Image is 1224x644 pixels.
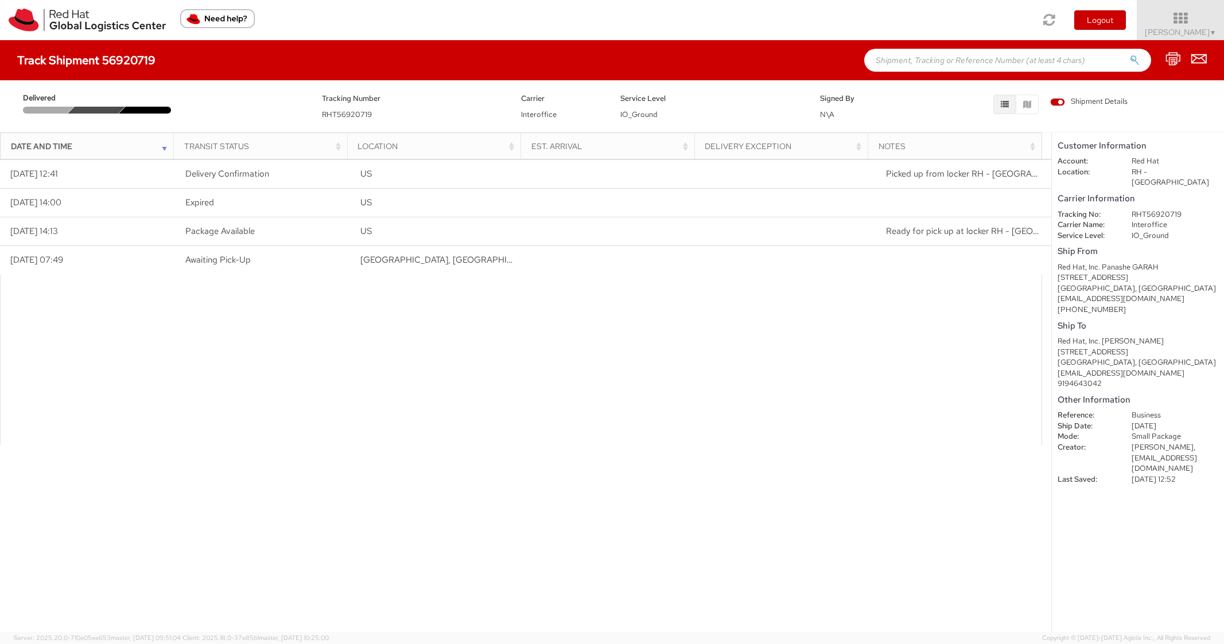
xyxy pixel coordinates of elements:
[886,225,1147,237] span: Ready for pick up at locker RH - Raleigh (9s200)-41
[360,225,372,237] span: US
[1050,96,1128,109] label: Shipment Details
[1058,141,1218,151] h5: Customer Information
[1058,347,1218,358] div: [STREET_ADDRESS]
[620,95,802,103] h5: Service Level
[620,110,658,119] span: IO_Ground
[1210,28,1217,37] span: ▼
[1058,272,1218,283] div: [STREET_ADDRESS]
[1058,336,1218,347] div: Red Hat, Inc. [PERSON_NAME]
[360,168,372,179] span: US
[1049,209,1123,220] dt: Tracking No:
[1049,421,1123,432] dt: Ship Date:
[1049,156,1123,167] dt: Account:
[1049,410,1123,421] dt: Reference:
[1042,634,1210,643] span: Copyright © [DATE]-[DATE] Agistix Inc., All Rights Reserved
[1049,167,1123,178] dt: Location:
[1058,357,1218,368] div: [GEOGRAPHIC_DATA], [GEOGRAPHIC_DATA]
[1049,231,1123,241] dt: Service Level:
[1058,395,1218,405] h5: Other Information
[111,634,181,642] span: master, [DATE] 09:51:04
[1058,294,1218,305] div: [EMAIL_ADDRESS][DOMAIN_NAME]
[23,93,72,104] span: Delivered
[1049,442,1123,453] dt: Creator:
[531,140,691,152] div: Est. Arrival
[1049,220,1123,231] dt: Carrier Name:
[1050,96,1128,107] span: Shipment Details
[358,140,517,152] div: Location
[521,95,604,103] h5: Carrier
[1058,378,1218,389] div: 9194643042
[360,197,372,208] span: US
[259,634,329,642] span: master, [DATE] 10:25:00
[886,168,1127,179] span: Picked up from locker RH - Raleigh (9s200)-41
[1058,305,1218,315] div: [PHONE_NUMBER]
[1145,27,1217,37] span: [PERSON_NAME]
[185,197,214,208] span: Expired
[864,49,1151,72] input: Shipment, Tracking or Reference Number (at least 4 chars)
[1058,283,1218,294] div: [GEOGRAPHIC_DATA], [GEOGRAPHIC_DATA]
[1049,474,1123,485] dt: Last Saved:
[705,140,864,152] div: Delivery Exception
[1058,247,1218,256] h5: Ship From
[185,254,251,266] span: Awaiting Pick-Up
[180,9,255,28] button: Need help?
[184,140,344,152] div: Transit Status
[17,54,156,67] h4: Track Shipment 56920719
[322,95,504,103] h5: Tracking Number
[1074,10,1126,30] button: Logout
[185,168,269,179] span: Delivery Confirmation
[11,140,170,152] div: Date and Time
[14,634,181,642] span: Server: 2025.20.0-710e05ee653
[521,110,557,119] span: Interoffice
[1058,194,1218,204] h5: Carrier Information
[820,95,903,103] h5: Signed By
[182,634,329,642] span: Client: 2025.18.0-37e85b1
[9,9,166,32] img: rh-logistics-00dfa346123c4ec078e1.svg
[322,110,372,119] span: RHT56920719
[1058,368,1218,379] div: [EMAIL_ADDRESS][DOMAIN_NAME]
[1132,442,1195,452] span: [PERSON_NAME],
[1058,321,1218,331] h5: Ship To
[185,225,255,237] span: Package Available
[1058,262,1218,273] div: Red Hat, Inc. Panashe GARAH
[360,254,633,266] span: RALEIGH, NC, US
[820,110,834,119] span: N\A
[879,140,1038,152] div: Notes
[1049,431,1123,442] dt: Mode:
